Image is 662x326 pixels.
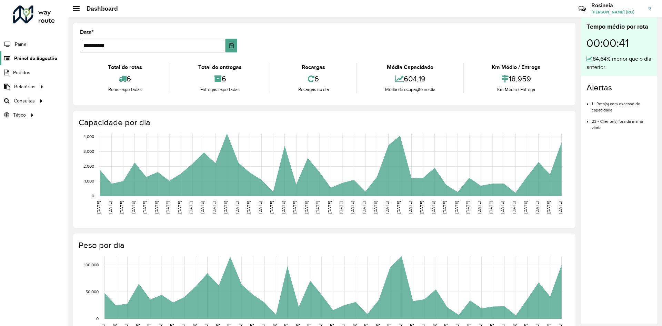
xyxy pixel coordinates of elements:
div: 6 [172,71,268,86]
span: Tático [13,111,26,119]
div: Recargas no dia [272,86,355,93]
text: 3,000 [83,149,94,154]
div: 6 [82,71,168,86]
text: [DATE] [258,201,262,214]
text: [DATE] [96,201,101,214]
text: 1,000 [84,179,94,183]
text: 2,000 [83,164,94,168]
div: Km Médio / Entrega [466,63,567,71]
text: [DATE] [512,201,516,214]
span: Consultas [14,97,35,105]
text: [DATE] [350,201,354,214]
button: Choose Date [225,39,238,52]
div: Tempo médio por rota [586,22,651,31]
label: Data [80,28,94,36]
text: 100,000 [84,263,99,267]
text: [DATE] [546,201,551,214]
text: 0 [92,194,94,198]
div: Km Médio / Entrega [466,86,567,93]
text: [DATE] [558,201,562,214]
span: Painel de Sugestão [14,55,57,62]
text: [DATE] [454,201,459,214]
div: Média Capacidade [359,63,461,71]
text: 0 [96,316,99,321]
text: [DATE] [212,201,216,214]
text: [DATE] [315,201,320,214]
span: Pedidos [13,69,30,76]
h4: Capacidade por dia [79,118,569,128]
li: 23 - Cliente(s) fora da malha viária [592,113,651,131]
h4: Alertas [586,83,651,93]
text: [DATE] [431,201,435,214]
text: [DATE] [235,201,239,214]
text: [DATE] [165,201,170,214]
text: 4,000 [83,135,94,139]
div: Total de entregas [172,63,268,71]
text: [DATE] [535,201,539,214]
div: 604,19 [359,71,461,86]
div: Média de ocupação no dia [359,86,461,93]
text: [DATE] [500,201,504,214]
div: Rotas exportadas [82,86,168,93]
text: [DATE] [119,201,124,214]
text: [DATE] [131,201,136,214]
text: [DATE] [177,201,182,214]
text: [DATE] [327,201,332,214]
li: 1 - Rota(s) com excesso de capacidade [592,96,651,113]
text: [DATE] [142,201,147,214]
a: Contato Rápido [575,1,590,16]
h4: Peso por dia [79,240,569,250]
text: [DATE] [385,201,389,214]
text: [DATE] [373,201,378,214]
text: [DATE] [523,201,528,214]
h2: Dashboard [80,5,118,12]
text: [DATE] [304,201,309,214]
span: Relatórios [14,83,36,90]
text: [DATE] [200,201,204,214]
div: 6 [272,71,355,86]
h3: Rosineia [591,2,643,9]
text: [DATE] [108,201,112,214]
text: [DATE] [362,201,366,214]
text: [DATE] [419,201,424,214]
text: [DATE] [269,201,274,214]
text: [DATE] [339,201,343,214]
span: Painel [15,41,28,48]
div: Recargas [272,63,355,71]
text: [DATE] [189,201,193,214]
text: [DATE] [396,201,401,214]
text: [DATE] [442,201,447,214]
text: [DATE] [465,201,470,214]
text: [DATE] [223,201,228,214]
div: Entregas exportadas [172,86,268,93]
span: [PERSON_NAME] (RO) [591,9,643,15]
text: [DATE] [477,201,481,214]
div: 18,959 [466,71,567,86]
div: Total de rotas [82,63,168,71]
text: [DATE] [292,201,297,214]
text: [DATE] [281,201,285,214]
div: 00:00:41 [586,31,651,55]
text: [DATE] [408,201,412,214]
div: 84,64% menor que o dia anterior [586,55,651,71]
text: [DATE] [489,201,493,214]
text: 50,000 [86,289,99,294]
text: [DATE] [246,201,251,214]
text: [DATE] [154,201,159,214]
